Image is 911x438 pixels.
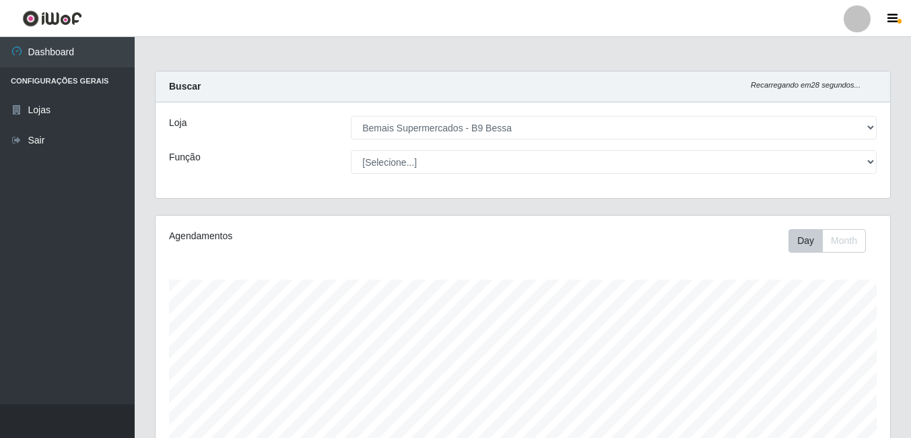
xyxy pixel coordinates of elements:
[788,229,866,253] div: First group
[751,81,861,89] i: Recarregando em 28 segundos...
[169,116,187,130] label: Loja
[822,229,866,253] button: Month
[788,229,877,253] div: Toolbar with button groups
[788,229,823,253] button: Day
[22,10,82,27] img: CoreUI Logo
[169,150,201,164] label: Função
[169,229,452,243] div: Agendamentos
[169,81,201,92] strong: Buscar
